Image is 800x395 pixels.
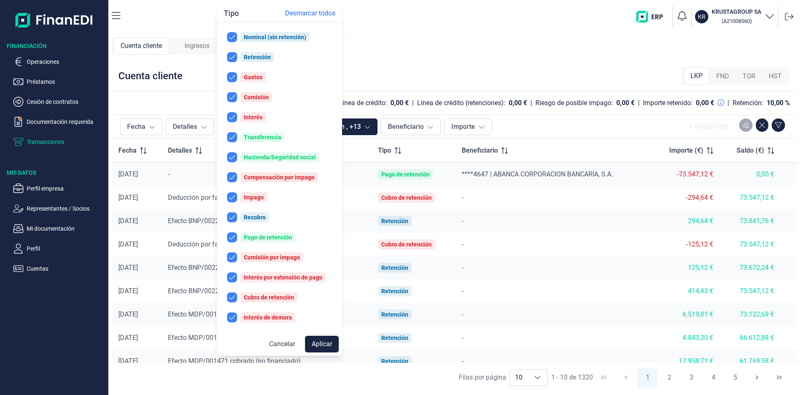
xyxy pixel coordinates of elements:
p: Préstamos [27,77,105,87]
span: - [462,194,463,201]
div: 73.547,12 € [727,287,774,295]
div: 73.841,76 € [727,217,774,225]
button: Interés por extensión de pago [220,269,339,286]
button: Page 1 [637,367,657,387]
div: Importe retenido: [643,99,692,107]
div: Comisión [244,94,269,101]
p: Perfil [27,244,105,254]
span: Cuenta cliente [120,41,162,51]
p: Documentación requerida [27,117,105,127]
span: Saldo (€) [737,146,764,156]
button: Gastos [220,69,339,86]
span: Efecto BNP/002235 cobrado (no financiado) [168,287,299,295]
div: [DATE] [118,170,155,179]
div: 414,43 € [658,287,714,295]
div: Comisión por impago [244,254,300,261]
div: Retención [381,358,408,365]
button: Perfil empresa [13,184,105,194]
button: Cesión de contratos [13,97,105,107]
span: - [462,287,463,295]
div: [DATE] [118,310,155,319]
span: - [462,217,463,225]
button: Interés [220,109,339,126]
span: - [462,240,463,248]
div: | [412,98,414,108]
div: Cobro de retención [381,241,432,248]
button: Next Page [747,367,767,387]
button: Importe [444,118,492,135]
span: 1 - 10 de 1320 [551,374,593,381]
div: Compensación por impago [244,174,315,181]
div: 0,00 € [696,99,714,107]
div: Cobro de retención [381,194,432,201]
div: Retención: [732,99,763,107]
p: Cesión de contratos [27,97,105,107]
div: -125,12 € [658,240,714,249]
div: Retención [381,264,408,271]
span: - [462,357,463,365]
div: Impago [244,194,264,201]
div: Interés [244,114,262,121]
button: Page 4 [703,367,723,387]
div: | [638,98,640,108]
button: Nominal (sin retención) [220,29,339,45]
button: Mi documentación [13,224,105,234]
span: Efecto BNP/002235 cobrado (no financiado) [168,264,299,272]
button: Aplicar [305,336,339,352]
button: Detalles [166,118,214,135]
button: Beneficiario [381,118,441,135]
div: 73.547,12 € [727,194,774,202]
button: KRKRUSTAGROUP SA (A21008560) [695,8,775,26]
button: Transacciones [13,137,105,147]
div: [DATE] [118,194,155,202]
div: TOR [736,68,762,85]
div: [DATE] [118,217,155,225]
span: LKP [690,71,702,81]
span: ****4647 | ABANCA CORPORACION BANCARIA, S.A. [462,170,613,178]
span: Fecha [118,146,137,156]
div: [DATE] [118,334,155,342]
div: Cuenta cliente [113,37,169,55]
span: 10 [510,370,527,385]
div: Cobro de retención [244,294,294,301]
button: Operaciones [13,57,105,67]
div: Línea de crédito: [339,99,387,107]
div: | [727,98,729,108]
div: Transferencia [244,134,281,141]
div: Cuenta cliente [118,69,182,83]
button: Comisión [220,89,339,106]
button: Cobro de retención [220,289,339,306]
button: Last Page [769,367,789,387]
span: - [462,310,463,318]
span: Efecto MDP/001472 cobrado (no financiado) [168,310,301,318]
div: 73.672,24 € [727,264,774,272]
div: Ingresos [169,37,225,55]
p: KR [698,13,705,21]
div: Choose [527,370,547,385]
div: Filas por página [459,372,506,382]
button: Cancelar [262,336,302,352]
span: HST [769,71,782,81]
div: Retención [381,288,408,294]
button: Previous Page [616,367,636,387]
button: Compensación por impago [220,169,339,186]
div: Pago de retención [244,234,292,241]
button: Retención [220,49,339,65]
div: [DATE] [118,357,155,365]
button: Interés de demora [220,309,339,326]
span: - [168,170,170,178]
button: Comisión por impago [220,249,339,266]
div: | [530,98,532,108]
span: Efecto BNP/002234 cobrado (no financiado) [168,217,299,225]
div: Interés por extensión de pago [244,274,322,281]
div: 0,00 € [616,99,635,107]
button: Documentación requerida [13,117,105,127]
div: -294,64 € [658,194,714,202]
div: 73.132,69 € [727,310,774,319]
span: Importe (€) [669,146,703,156]
div: 294,64 € [658,217,714,225]
div: 73.547,12 € [727,240,774,249]
button: Hacienda/Seguridad social [220,149,339,166]
div: Nominal (sin retención) [244,34,306,40]
small: Copiar cif [722,18,752,24]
